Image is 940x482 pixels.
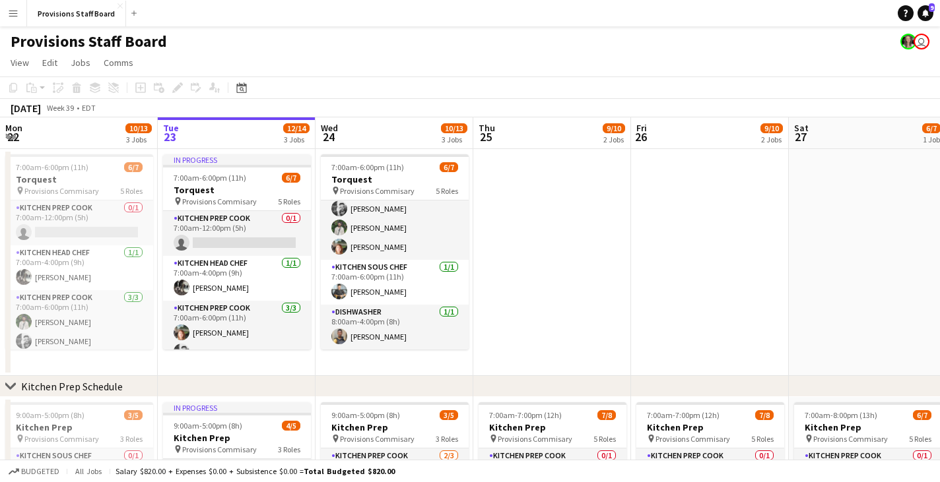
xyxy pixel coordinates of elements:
[479,421,626,433] h3: Kitchen Prep
[634,129,647,144] span: 26
[331,162,404,172] span: 7:00am-6:00pm (11h)
[340,186,415,196] span: Provisions Commisary
[278,444,300,454] span: 3 Roles
[82,103,96,113] div: EDT
[24,186,99,196] span: Provisions Commisary
[304,466,395,476] span: Total Budgeted $820.00
[321,421,469,433] h3: Kitchen Prep
[319,129,338,144] span: 24
[11,102,41,115] div: [DATE]
[27,1,126,26] button: Provisions Staff Board
[282,173,300,183] span: 6/7
[5,54,34,71] a: View
[760,123,783,133] span: 9/10
[44,103,77,113] span: Week 39
[282,421,300,431] span: 4/5
[597,410,616,420] span: 7/8
[163,154,311,165] div: In progress
[909,434,931,444] span: 5 Roles
[477,129,495,144] span: 25
[436,186,458,196] span: 5 Roles
[5,200,153,245] app-card-role: Kitchen Prep Cook0/17:00am-12:00pm (5h)
[104,57,133,69] span: Comms
[321,305,469,349] app-card-role: Dishwasher1/18:00am-4:00pm (8h)[PERSON_NAME]
[755,410,774,420] span: 7/8
[163,184,311,196] h3: Torquest
[174,421,242,431] span: 9:00am-5:00pm (8h)
[7,464,61,479] button: Budgeted
[3,129,22,144] span: 22
[929,3,935,12] span: 9
[321,260,469,305] app-card-role: Kitchen Sous Chef1/17:00am-6:00pm (11h)[PERSON_NAME]
[124,410,143,420] span: 3/5
[163,432,311,444] h3: Kitchen Prep
[5,290,153,373] app-card-role: Kitchen Prep Cook3/37:00am-6:00pm (11h)[PERSON_NAME][PERSON_NAME]
[900,34,916,49] app-user-avatar: Giannina Fazzari
[636,122,647,134] span: Fri
[71,57,90,69] span: Jobs
[11,57,29,69] span: View
[120,434,143,444] span: 3 Roles
[24,434,99,444] span: Provisions Commisary
[498,434,572,444] span: Provisions Commisary
[331,410,400,420] span: 9:00am-5:00pm (8h)
[792,129,809,144] span: 27
[65,54,96,71] a: Jobs
[489,410,562,420] span: 7:00am-7:00pm (12h)
[163,402,311,413] div: In progress
[182,196,257,206] span: Provisions Commisary
[116,466,395,476] div: Salary $820.00 + Expenses $0.00 + Subsistence $0.00 =
[5,122,22,134] span: Mon
[125,123,152,133] span: 10/13
[5,173,153,185] h3: Torquest
[11,32,167,51] h1: Provisions Staff Board
[5,154,153,349] app-job-card: 7:00am-6:00pm (11h)6/7Torquest Provisions Commisary5 RolesKitchen Prep Cook0/17:00am-12:00pm (5h)...
[479,122,495,134] span: Thu
[21,380,123,393] div: Kitchen Prep Schedule
[918,5,933,21] a: 9
[21,467,59,476] span: Budgeted
[603,123,625,133] span: 9/10
[805,410,877,420] span: 7:00am-8:00pm (13h)
[440,162,458,172] span: 6/7
[441,123,467,133] span: 10/13
[321,177,469,260] app-card-role: Kitchen Prep Cook3/37:00am-6:00pm (11h)[PERSON_NAME][PERSON_NAME][PERSON_NAME]
[321,173,469,185] h3: Torquest
[923,135,940,144] div: 1 Job
[126,135,151,144] div: 3 Jobs
[813,434,888,444] span: Provisions Commisary
[321,122,338,134] span: Wed
[647,410,720,420] span: 7:00am-7:00pm (12h)
[442,135,467,144] div: 3 Jobs
[37,54,63,71] a: Edit
[73,466,104,476] span: All jobs
[5,421,153,433] h3: Kitchen Prep
[163,256,311,301] app-card-role: Kitchen Head Chef1/17:00am-4:00pm (9h)[PERSON_NAME]
[761,135,782,144] div: 2 Jobs
[603,135,624,144] div: 2 Jobs
[182,444,257,454] span: Provisions Commisary
[913,410,931,420] span: 6/7
[42,57,57,69] span: Edit
[440,410,458,420] span: 3/5
[914,34,929,49] app-user-avatar: Dustin Gallagher
[16,162,88,172] span: 7:00am-6:00pm (11h)
[794,122,809,134] span: Sat
[161,129,179,144] span: 23
[751,434,774,444] span: 5 Roles
[16,410,84,420] span: 9:00am-5:00pm (8h)
[593,434,616,444] span: 5 Roles
[174,173,246,183] span: 7:00am-6:00pm (11h)
[436,434,458,444] span: 3 Roles
[98,54,139,71] a: Comms
[163,122,179,134] span: Tue
[163,154,311,349] app-job-card: In progress7:00am-6:00pm (11h)6/7Torquest Provisions Commisary5 RolesKitchen Prep Cook0/17:00am-1...
[284,135,309,144] div: 3 Jobs
[163,301,311,384] app-card-role: Kitchen Prep Cook3/37:00am-6:00pm (11h)[PERSON_NAME][PERSON_NAME]
[321,154,469,349] app-job-card: 7:00am-6:00pm (11h)6/7Torquest Provisions Commisary5 Roles[PERSON_NAME]Kitchen Prep Cook3/37:00am...
[283,123,310,133] span: 12/14
[5,245,153,290] app-card-role: Kitchen Head Chef1/17:00am-4:00pm (9h)[PERSON_NAME]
